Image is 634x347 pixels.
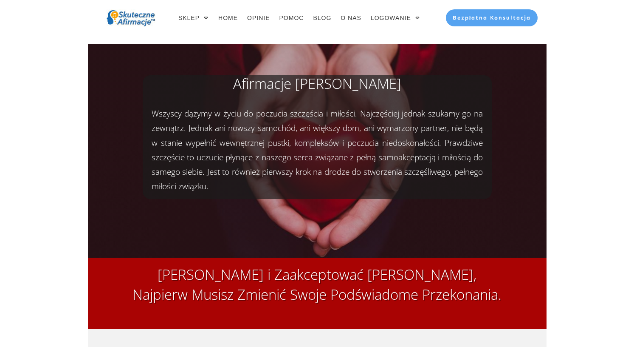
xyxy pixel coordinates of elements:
a: OPINIE [247,12,270,24]
a: LOGOWANIE [371,12,420,24]
span: LOGOWANIE [371,12,411,24]
span: SKLEP [178,12,200,24]
span: Bezpłatna Konsultacja [453,14,531,21]
a: HOME [218,12,238,24]
a: POMOC [279,12,304,24]
a: BLOG [313,12,331,24]
h2: [PERSON_NAME] i Zaakceptować [PERSON_NAME], Najpierw Musisz Zmienić Swoje Podświadome Przekonania. [101,265,533,313]
a: O NAS [341,12,361,24]
a: Bezpłatna Konsultacja [446,9,538,26]
a: SKLEP [178,12,209,24]
p: Wszyscy dążymy w życiu do poczucia szczęścia i miłości. Najczęściej jednak szukamy go na zewnątrz... [152,106,483,193]
h2: Afirmacje [PERSON_NAME] [152,74,483,102]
